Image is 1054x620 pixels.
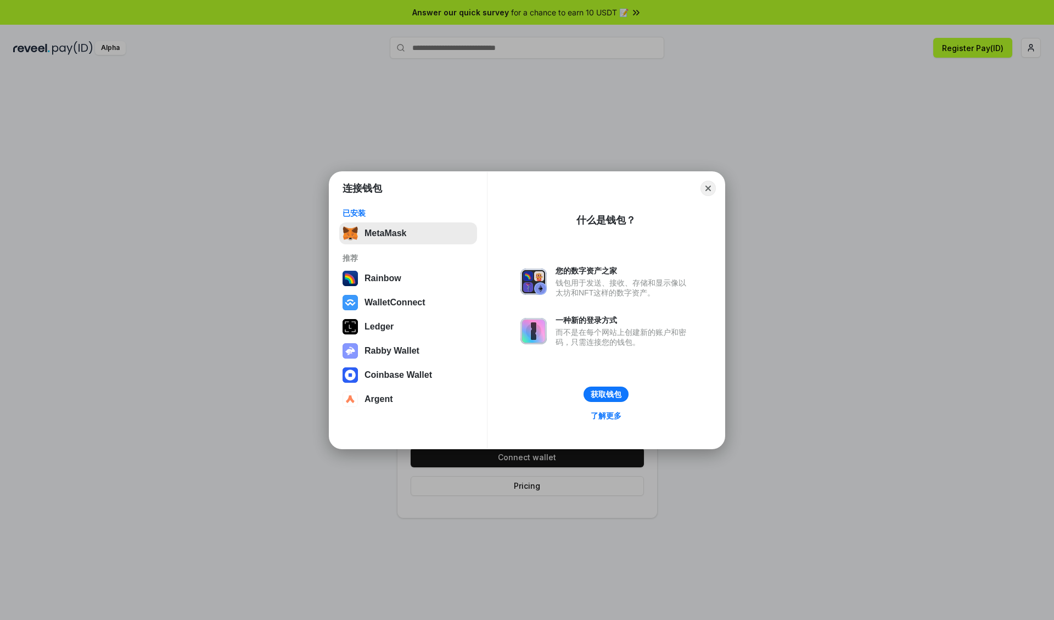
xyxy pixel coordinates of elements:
[343,253,474,263] div: 推荐
[556,266,692,276] div: 您的数字资产之家
[556,327,692,347] div: 而不是在每个网站上创建新的账户和密码，只需连接您的钱包。
[343,319,358,334] img: svg+xml,%3Csvg%20xmlns%3D%22http%3A%2F%2Fwww.w3.org%2F2000%2Fsvg%22%20width%3D%2228%22%20height%3...
[365,370,432,380] div: Coinbase Wallet
[339,222,477,244] button: MetaMask
[591,411,621,421] div: 了解更多
[339,316,477,338] button: Ledger
[343,271,358,286] img: svg+xml,%3Csvg%20width%3D%22120%22%20height%3D%22120%22%20viewBox%3D%220%200%20120%20120%22%20fil...
[343,392,358,407] img: svg+xml,%3Csvg%20width%3D%2228%22%20height%3D%2228%22%20viewBox%3D%220%200%2028%2028%22%20fill%3D...
[700,181,716,196] button: Close
[556,315,692,325] div: 一种新的登录方式
[343,343,358,359] img: svg+xml,%3Csvg%20xmlns%3D%22http%3A%2F%2Fwww.w3.org%2F2000%2Fsvg%22%20fill%3D%22none%22%20viewBox...
[339,388,477,410] button: Argent
[365,228,406,238] div: MetaMask
[343,226,358,241] img: svg+xml,%3Csvg%20fill%3D%22none%22%20height%3D%2233%22%20viewBox%3D%220%200%2035%2033%22%20width%...
[520,269,547,295] img: svg+xml,%3Csvg%20xmlns%3D%22http%3A%2F%2Fwww.w3.org%2F2000%2Fsvg%22%20fill%3D%22none%22%20viewBox...
[339,292,477,314] button: WalletConnect
[339,267,477,289] button: Rainbow
[343,295,358,310] img: svg+xml,%3Csvg%20width%3D%2228%22%20height%3D%2228%22%20viewBox%3D%220%200%2028%2028%22%20fill%3D...
[343,208,474,218] div: 已安装
[576,214,636,227] div: 什么是钱包？
[365,394,393,404] div: Argent
[339,340,477,362] button: Rabby Wallet
[365,346,419,356] div: Rabby Wallet
[365,273,401,283] div: Rainbow
[520,318,547,344] img: svg+xml,%3Csvg%20xmlns%3D%22http%3A%2F%2Fwww.w3.org%2F2000%2Fsvg%22%20fill%3D%22none%22%20viewBox...
[343,182,382,195] h1: 连接钱包
[556,278,692,298] div: 钱包用于发送、接收、存储和显示像以太坊和NFT这样的数字资产。
[339,364,477,386] button: Coinbase Wallet
[343,367,358,383] img: svg+xml,%3Csvg%20width%3D%2228%22%20height%3D%2228%22%20viewBox%3D%220%200%2028%2028%22%20fill%3D...
[591,389,621,399] div: 获取钱包
[584,387,629,402] button: 获取钱包
[365,322,394,332] div: Ledger
[584,409,628,423] a: 了解更多
[365,298,425,308] div: WalletConnect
